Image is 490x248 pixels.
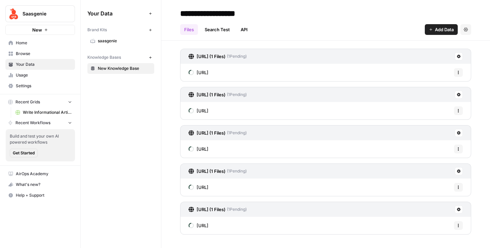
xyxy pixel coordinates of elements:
span: Write Informational Article [23,109,72,115]
a: API [237,24,252,35]
span: Add Data [435,26,454,33]
span: New Knowledge Base [98,65,151,71]
a: Files [180,24,198,35]
span: ( 1 Pending) [226,53,247,59]
span: Knowledge Bases [87,54,121,60]
a: Settings [5,81,75,91]
span: [URL] [197,222,208,229]
span: Your Data [87,9,146,17]
span: Recent Grids [15,99,40,105]
span: Get Started [13,150,35,156]
span: ( 1 Pending) [226,130,247,136]
span: ( 1 Pending) [226,168,247,174]
button: Workspace: Saasgenie [5,5,75,22]
button: Get Started [10,149,38,157]
button: Recent Grids [5,97,75,107]
span: Brand Kits [87,27,107,33]
button: Add Data [425,24,458,35]
button: Recent Workflows [5,118,75,128]
a: [URL] (1 Files)(1Pending) [189,87,247,102]
a: [URL] [189,64,208,81]
span: Settings [16,83,72,89]
a: Home [5,38,75,48]
span: Build and test your own AI powered workflows [10,133,71,145]
a: New Knowledge Base [87,63,154,74]
span: [URL] [197,107,208,114]
span: [URL] [197,69,208,76]
a: Usage [5,70,75,81]
span: ( 1 Pending) [226,92,247,98]
a: Browse [5,48,75,59]
span: [URL] [197,184,208,191]
span: Help + Support [16,192,72,198]
span: Browse [16,51,72,57]
span: Your Data [16,61,72,67]
span: Recent Workflows [15,120,50,126]
h3: [URL] (1 Files) [197,130,226,136]
div: What's new? [6,180,75,190]
span: Home [16,40,72,46]
button: Help + Support [5,190,75,201]
a: Your Data [5,59,75,70]
button: What's new? [5,179,75,190]
a: [URL] (1 Files)(1Pending) [189,164,247,179]
span: Usage [16,72,72,78]
button: New [5,25,75,35]
a: [URL] (1 Files)(1Pending) [189,49,247,64]
span: saasgenie [98,38,151,44]
h3: [URL] (1 Files) [197,168,226,175]
h3: [URL] (1 Files) [197,91,226,98]
a: Write Informational Article [12,107,75,118]
a: [URL] (1 Files)(1Pending) [189,202,247,217]
span: New [32,27,42,33]
a: [URL] [189,217,208,234]
span: AirOps Academy [16,171,72,177]
img: Saasgenie Logo [8,8,20,20]
a: AirOps Academy [5,168,75,179]
a: Search Test [201,24,234,35]
span: Saasgenie [23,10,63,17]
span: ( 1 Pending) [226,206,247,212]
a: [URL] (1 Files)(1Pending) [189,126,247,140]
a: [URL] [189,140,208,158]
a: [URL] [189,102,208,119]
h3: [URL] (1 Files) [197,53,226,60]
a: [URL] [189,179,208,196]
a: saasgenie [87,36,154,46]
span: [URL] [197,146,208,152]
h3: [URL] (1 Files) [197,206,226,213]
